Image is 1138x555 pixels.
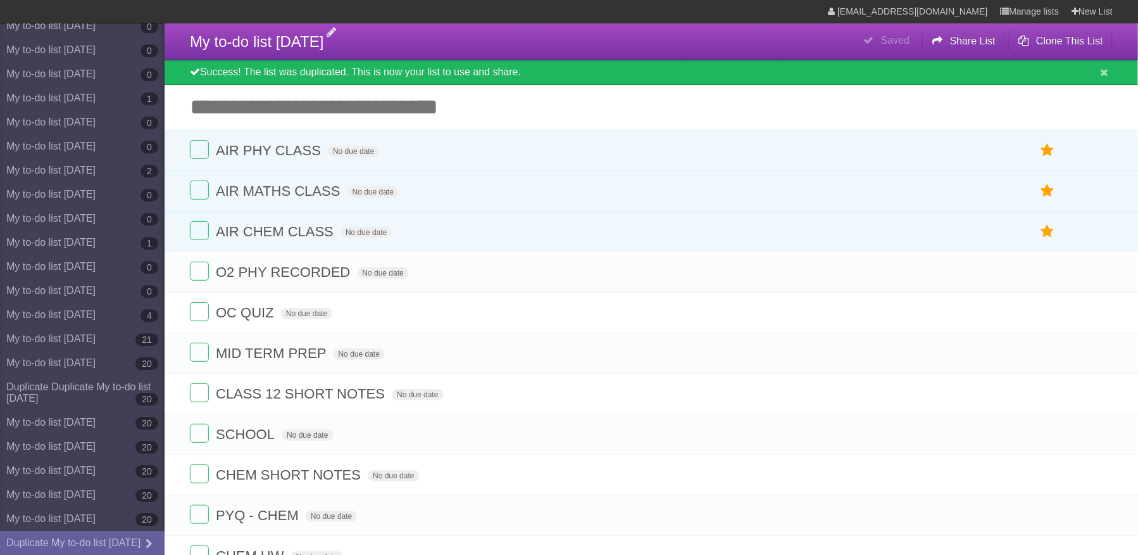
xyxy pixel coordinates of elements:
[216,183,343,199] span: AIR MATHS CLASS
[190,464,209,483] label: Done
[1035,140,1060,161] label: Star task
[306,511,357,522] span: No due date
[190,505,209,524] label: Done
[135,489,158,502] b: 20
[216,264,353,280] span: O2 PHY RECORDED
[135,333,158,346] b: 21
[135,417,158,430] b: 20
[190,383,209,402] label: Done
[358,267,409,279] span: No due date
[216,224,337,239] span: AIR CHEM CLASS
[190,302,209,321] label: Done
[328,146,379,157] span: No due date
[216,143,324,158] span: AIR PHY CLASS
[141,237,158,250] b: 1
[141,20,158,33] b: 0
[141,261,158,274] b: 0
[141,189,158,201] b: 0
[392,389,443,400] span: No due date
[135,441,158,454] b: 20
[141,44,158,57] b: 0
[282,430,333,441] span: No due date
[141,309,158,322] b: 4
[141,92,158,105] b: 1
[190,343,209,362] label: Done
[347,186,399,198] span: No due date
[334,348,385,360] span: No due date
[190,140,209,159] label: Done
[216,467,364,483] span: CHEM SHORT NOTES
[368,470,419,482] span: No due date
[141,285,158,298] b: 0
[950,35,996,46] b: Share List
[1036,35,1103,46] b: Clone This List
[1035,181,1060,201] label: Star task
[341,227,392,238] span: No due date
[216,386,388,402] span: CLASS 12 SHORT NOTES
[1008,30,1113,53] button: Clone This List
[135,357,158,370] b: 20
[216,426,278,442] span: SCHOOL
[190,262,209,281] label: Done
[135,513,158,526] b: 20
[135,393,158,405] b: 20
[216,507,302,523] span: PYQ - CHEM
[141,213,158,226] b: 0
[141,117,158,129] b: 0
[1035,221,1060,242] label: Star task
[141,68,158,81] b: 0
[141,165,158,177] b: 2
[135,465,158,478] b: 20
[216,305,277,321] span: OC QUIZ
[190,424,209,443] label: Done
[190,181,209,200] label: Done
[190,221,209,240] label: Done
[190,33,324,50] span: My to-do list [DATE]
[281,308,332,319] span: No due date
[216,345,329,361] span: MID TERM PREP
[141,141,158,153] b: 0
[881,35,910,46] b: Saved
[165,60,1138,85] div: Success! The list was duplicated. This is now your list to use and share.
[922,30,1006,53] button: Share List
